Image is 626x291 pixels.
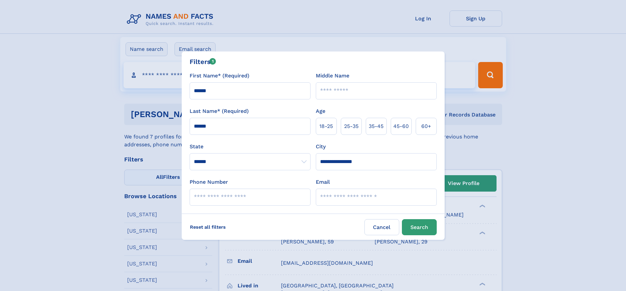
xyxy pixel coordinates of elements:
span: 18‑25 [319,122,333,130]
label: Reset all filters [186,219,230,235]
label: Email [316,178,330,186]
label: City [316,143,326,151]
div: Filters [190,57,216,67]
span: 45‑60 [393,122,409,130]
label: First Name* (Required) [190,72,249,80]
label: Age [316,107,325,115]
label: Last Name* (Required) [190,107,249,115]
label: Phone Number [190,178,228,186]
span: 60+ [421,122,431,130]
button: Search [402,219,437,235]
label: State [190,143,311,151]
span: 35‑45 [369,122,383,130]
label: Cancel [364,219,399,235]
label: Middle Name [316,72,349,80]
span: 25‑35 [344,122,359,130]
